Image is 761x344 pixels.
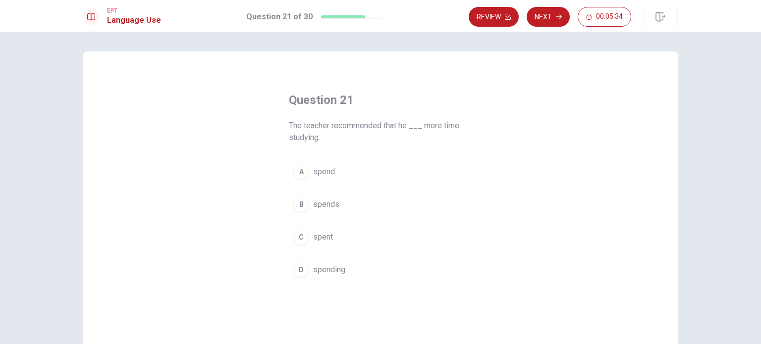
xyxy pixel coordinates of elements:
span: spending [313,264,345,276]
span: spend [313,166,335,178]
div: A [293,164,309,180]
span: spends [313,198,339,210]
span: The teacher recommended that he ___ more time studying. [289,120,472,144]
div: C [293,229,309,245]
button: Bspends [289,192,472,217]
button: Review [469,7,519,27]
h4: Question 21 [289,92,472,108]
span: spent [313,231,333,243]
button: Cspent [289,225,472,249]
button: Dspending [289,257,472,282]
button: Next [527,7,570,27]
span: EPT [107,7,161,14]
button: 00:05:34 [578,7,631,27]
button: Aspend [289,159,472,184]
span: 00:05:34 [596,13,623,21]
div: D [293,262,309,278]
h1: Question 21 of 30 [246,11,313,23]
h1: Language Use [107,14,161,26]
div: B [293,197,309,212]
